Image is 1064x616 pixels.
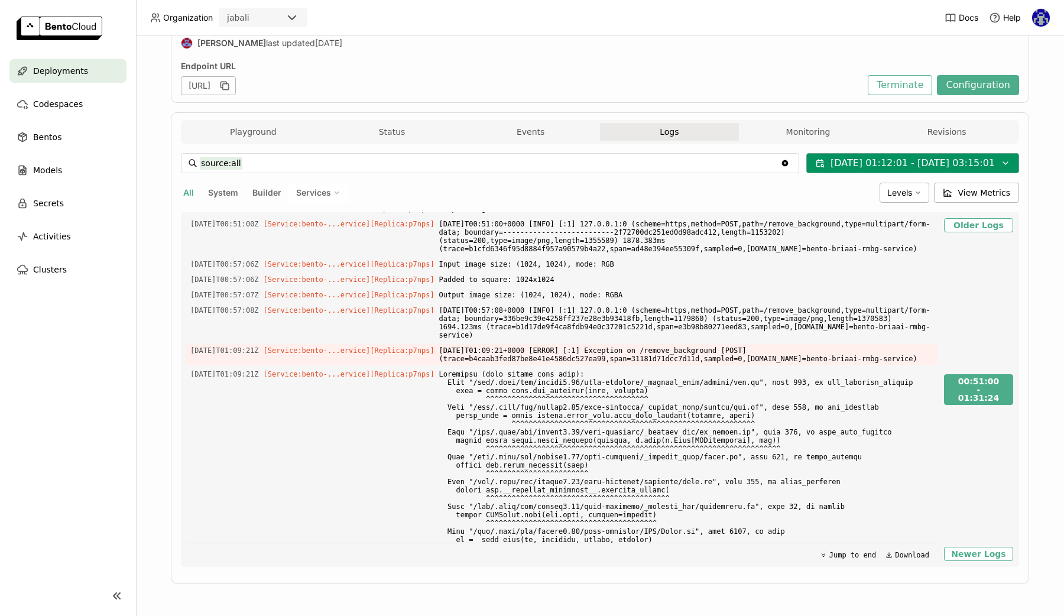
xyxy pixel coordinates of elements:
span: [Replica:p7nps] [370,370,434,378]
a: Deployments [9,59,126,83]
span: [Replica:p7nps] [370,275,434,284]
div: Services [288,183,348,203]
span: [Service:bento-...ervice] [264,306,371,315]
a: Docs [945,12,978,24]
span: Services [296,187,331,198]
button: Newer Logs [944,547,1013,561]
span: Levels [887,187,912,197]
span: [DATE] [315,38,342,48]
span: 2025-10-14T00:57:07.876Z [190,288,259,301]
div: jabali [227,12,249,24]
span: Secrets [33,196,64,210]
div: 2025-10-14T01:31:24.787Z [958,393,1000,403]
input: Search [200,154,780,173]
a: Activities [9,225,126,248]
span: All [183,187,194,197]
span: Help [1003,12,1021,23]
button: [DATE] 01:12:01 - [DATE] 03:15:01 [806,153,1019,173]
button: Terminate [868,75,932,95]
span: [DATE]T01:09:21+0000 [ERROR] [:1] Exception on /remove_background [POST] (trace=b4caab3fed87be8e4... [439,344,933,365]
button: Playground [184,123,323,141]
span: Loremipsu (dolo sitame cons adip): Elit "/sed/.doei/tem/incidi5.96/utla-etdolore/_magnaal_enim/ad... [439,368,933,579]
button: Status [323,123,462,141]
span: 2025-10-14T01:09:21.790Z [190,344,259,357]
span: System [208,187,238,197]
svg: Clear value [780,158,790,168]
button: 00:51:00-01:31:24 [944,374,1013,405]
span: [Replica:p7nps] [370,260,434,268]
div: Levels [880,183,929,203]
span: [DATE]T00:57:08+0000 [INFO] [:1] 127.0.0.1:0 (scheme=https,method=POST,path=/remove_background,ty... [439,304,933,342]
a: Secrets [9,192,126,215]
span: 2025-10-14T01:09:21.790Z [190,368,259,381]
button: Builder [250,185,284,200]
div: 2025-10-14T00:51:00.358Z [958,376,1000,387]
span: [Service:bento-...ervice] [264,291,371,299]
div: Endpoint URL [181,61,862,72]
button: View Metrics [934,183,1020,203]
span: Clusters [33,262,67,277]
span: Docs [959,12,978,23]
span: Organization [163,12,213,23]
button: Events [461,123,600,141]
a: Bentos [9,125,126,149]
span: Input image size: (1024, 1024), mode: RGB [439,258,933,271]
span: Bentos [33,130,61,144]
span: 2025-10-14T00:57:06.776Z [190,273,259,286]
div: - [958,387,1000,393]
span: [Service:bento-...ervice] [264,220,371,228]
span: [Service:bento-...ervice] [264,346,371,355]
span: View Metrics [958,187,1011,199]
div: [URL] [181,76,236,95]
span: [Service:bento-...ervice] [264,370,371,378]
span: 2025-10-14T00:51:00.981Z [190,218,259,231]
a: Models [9,158,126,182]
span: [Replica:p7nps] [370,346,434,355]
a: Codespaces [9,92,126,116]
span: [Service:bento-...ervice] [264,260,371,268]
span: [Replica:p7nps] [370,220,434,228]
img: logo [17,17,102,40]
button: Revisions [877,123,1016,141]
button: Configuration [937,75,1019,95]
span: Deployments [33,64,88,78]
span: Padded to square: 1024x1024 [439,273,933,286]
button: Download [882,548,933,562]
span: Models [33,163,62,177]
span: [DATE]T00:51:00+0000 [INFO] [:1] 127.0.0.1:0 (scheme=https,method=POST,path=/remove_background,ty... [439,218,933,255]
strong: [PERSON_NAME] [197,38,266,48]
a: Clusters [9,258,126,281]
span: Codespaces [33,97,83,111]
span: Builder [252,187,281,197]
button: Jump to end [816,548,880,562]
span: [Service:bento-...ervice] [264,275,371,284]
button: System [206,185,241,200]
img: Fernando Silveira [1032,9,1050,27]
span: 2025-10-14T00:57:06.739Z [190,258,259,271]
div: last updated [181,37,451,49]
span: [Replica:p7nps] [370,291,434,299]
span: Logs [660,127,679,137]
span: [Replica:p7nps] [370,306,434,315]
span: Output image size: (1024, 1024), mode: RGBA [439,288,933,301]
span: Activities [33,229,71,244]
span: 2025-10-14T00:57:08.357Z [190,304,259,317]
div: Help [989,12,1021,24]
button: All [181,185,196,200]
button: Monitoring [739,123,878,141]
img: Jhonatan Oliveira [181,38,192,48]
button: Older Logs [944,218,1013,232]
input: Selected jabali. [251,12,252,24]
